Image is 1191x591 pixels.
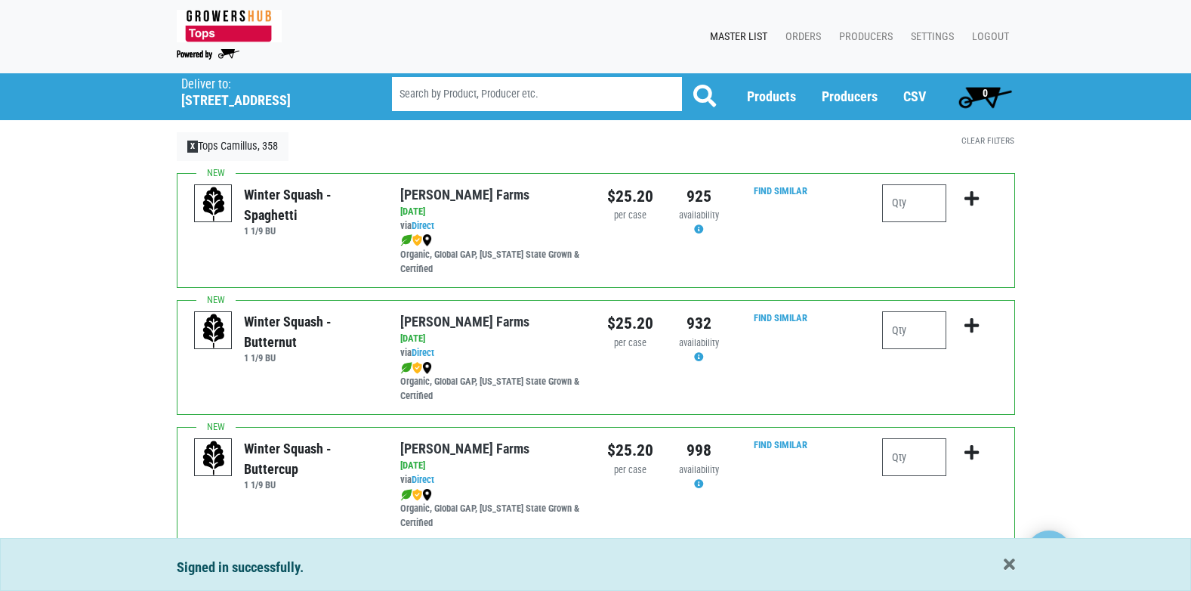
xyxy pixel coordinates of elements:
div: [DATE] [400,459,584,473]
span: Tops Camillus, 358 (5335 W Genesee St, Camillus, NY 13031, USA) [181,73,365,109]
div: via [400,473,584,487]
h5: [STREET_ADDRESS] [181,92,353,109]
div: $25.20 [607,311,653,336]
h6: 1 1/9 BU [244,225,378,237]
div: $25.20 [607,438,653,463]
div: $25.20 [607,184,653,209]
div: per case [607,463,653,478]
img: Powered by Big Wheelbarrow [177,49,239,60]
a: Producers [822,88,878,104]
div: Winter Squash - Butternut [244,311,378,352]
a: [PERSON_NAME] Farms [400,187,529,203]
div: [DATE] [400,332,584,346]
input: Qty [882,184,946,222]
input: Search by Product, Producer etc. [392,77,682,111]
img: map_marker-0e94453035b3232a4d21701695807de9.png [422,362,432,374]
div: Winter Squash - Spaghetti [244,184,378,225]
div: 932 [676,311,722,336]
img: map_marker-0e94453035b3232a4d21701695807de9.png [422,234,432,246]
img: leaf-e5c59151409436ccce96b2ca1b28e03c.png [400,234,412,246]
img: placeholder-variety-43d6402dacf2d531de610a020419775a.svg [195,312,233,350]
a: 0 [952,82,1019,112]
div: Organic, Global GAP, [US_STATE] State Grown & Certified [400,487,584,531]
div: 998 [676,438,722,463]
img: safety-e55c860ca8c00a9c171001a62a92dabd.png [412,362,422,374]
img: leaf-e5c59151409436ccce96b2ca1b28e03c.png [400,489,412,501]
input: Qty [882,311,946,349]
a: Products [747,88,796,104]
a: Logout [960,23,1015,51]
span: availability [679,464,719,475]
span: X [187,141,199,153]
a: Master List [698,23,773,51]
img: safety-e55c860ca8c00a9c171001a62a92dabd.png [412,234,422,246]
div: per case [607,209,653,223]
a: Find Similar [754,312,807,323]
div: 925 [676,184,722,209]
a: Clear Filters [961,135,1014,146]
div: via [400,346,584,360]
a: Find Similar [754,185,807,196]
div: via [400,219,584,234]
a: [PERSON_NAME] Farms [400,314,529,330]
span: availability [679,209,719,221]
a: XTops Camillus, 358 [177,132,289,161]
img: placeholder-variety-43d6402dacf2d531de610a020419775a.svg [195,439,233,477]
h6: 1 1/9 BU [244,479,378,490]
div: [DATE] [400,205,584,219]
img: placeholder-variety-43d6402dacf2d531de610a020419775a.svg [195,185,233,223]
div: Organic, Global GAP, [US_STATE] State Grown & Certified [400,360,584,404]
p: Deliver to: [181,77,353,92]
a: Orders [773,23,827,51]
input: Qty [882,438,946,476]
div: Winter Squash - Buttercup [244,438,378,479]
h6: 1 1/9 BU [244,352,378,364]
a: Direct [412,220,434,231]
img: map_marker-0e94453035b3232a4d21701695807de9.png [422,489,432,501]
a: Settings [899,23,960,51]
img: leaf-e5c59151409436ccce96b2ca1b28e03c.png [400,362,412,374]
img: safety-e55c860ca8c00a9c171001a62a92dabd.png [412,489,422,501]
span: availability [679,337,719,348]
span: 0 [983,87,988,99]
div: per case [607,336,653,351]
div: Signed in successfully. [177,557,1015,578]
a: Direct [412,474,434,485]
a: Direct [412,347,434,358]
a: [PERSON_NAME] Farms [400,441,529,456]
a: Find Similar [754,439,807,450]
img: 279edf242af8f9d49a69d9d2afa010fb.png [177,10,282,42]
a: CSV [903,88,926,104]
div: Organic, Global GAP, [US_STATE] State Grown & Certified [400,234,584,277]
a: Producers [827,23,899,51]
